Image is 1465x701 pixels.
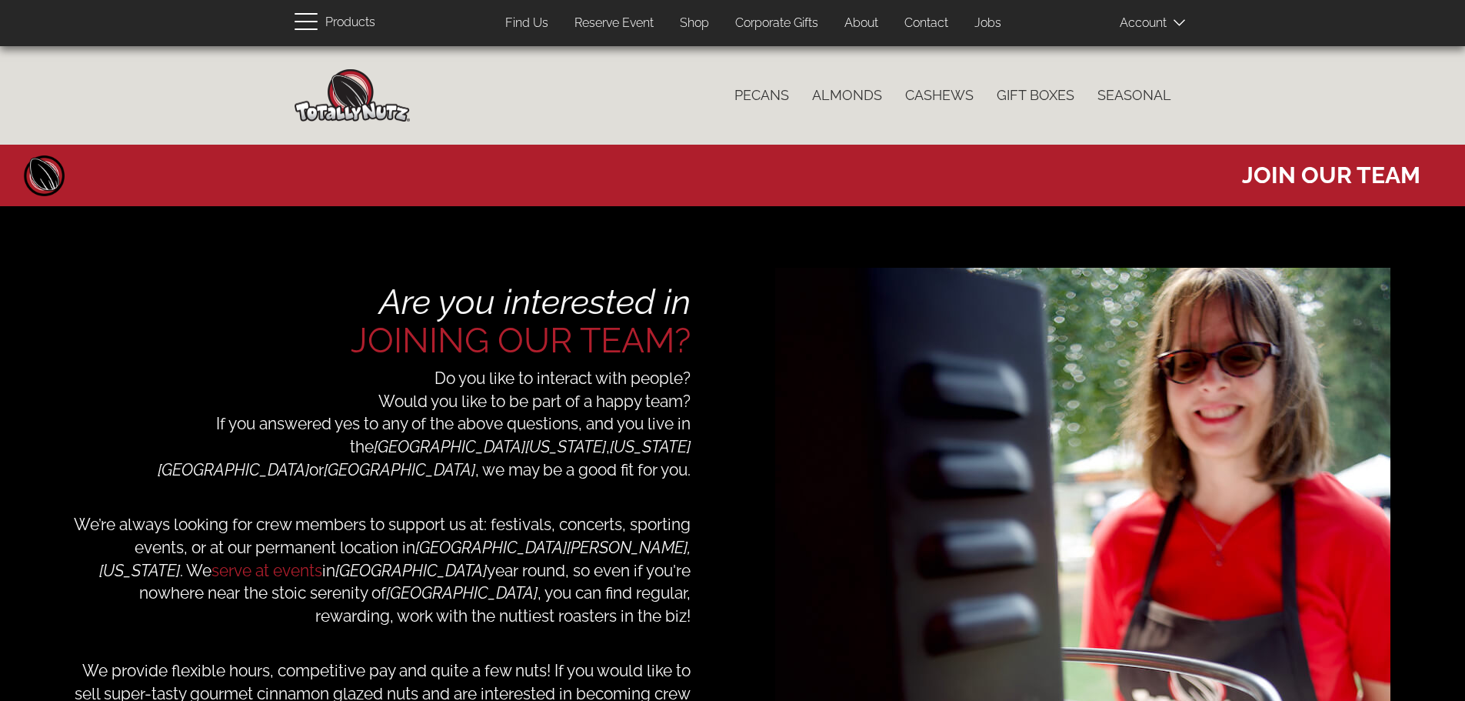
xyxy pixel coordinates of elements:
a: Cashews [894,79,985,112]
em: [GEOGRAPHIC_DATA][PERSON_NAME], [US_STATE] [99,538,691,580]
span: Products [325,12,375,34]
a: Almonds [801,79,894,112]
a: Contact [893,8,960,38]
em: [GEOGRAPHIC_DATA][US_STATE] [374,437,606,456]
em: [US_STATE][GEOGRAPHIC_DATA] [158,437,691,479]
a: Seasonal [1086,79,1183,112]
em: [GEOGRAPHIC_DATA] [386,583,538,603]
a: Jobs [963,8,1013,38]
a: About [833,8,890,38]
a: Reserve Event [563,8,665,38]
em: [GEOGRAPHIC_DATA] [335,561,487,580]
p: We’re always looking for crew members to support us at: festivals, concerts, sporting events, or ... [73,513,691,628]
span: Join our Team [1242,152,1420,191]
a: Home [22,152,68,199]
span: joining our team? [351,320,691,361]
em: [GEOGRAPHIC_DATA] [324,460,475,479]
a: Find Us [494,8,560,38]
a: Corporate Gifts [724,8,830,38]
a: serve at events [211,561,322,580]
em: Are you interested in [379,282,691,322]
a: Gift Boxes [985,79,1086,112]
img: Home [295,69,410,122]
p: Do you like to interact with people? Would you like to be part of a happy team? If you answered y... [73,367,691,482]
a: Pecans [723,79,801,112]
a: Shop [668,8,721,38]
